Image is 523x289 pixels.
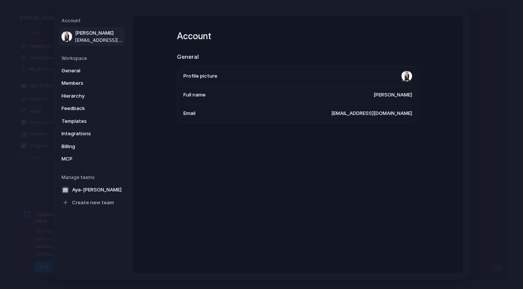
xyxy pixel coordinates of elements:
span: [PERSON_NAME] [75,29,123,37]
span: Create new team [72,199,114,206]
span: Members [62,80,110,87]
span: Full name [183,91,206,99]
span: Billing [62,143,110,150]
a: General [59,65,125,77]
h5: Workspace [62,55,125,62]
a: Templates [59,115,125,127]
a: Billing [59,141,125,153]
a: Members [59,77,125,89]
span: Feedback [62,105,110,112]
span: [EMAIL_ADDRESS][DOMAIN_NAME] [75,37,123,44]
span: Email [183,110,195,117]
span: MCP [62,155,110,163]
span: [EMAIL_ADDRESS][DOMAIN_NAME] [331,110,412,117]
h1: Account [177,29,418,43]
span: General [62,67,110,75]
a: Hierarchy [59,90,125,102]
span: Templates [62,118,110,125]
a: [PERSON_NAME][EMAIL_ADDRESS][DOMAIN_NAME] [59,27,125,46]
a: MCP [59,153,125,165]
a: 🏢Aya-[PERSON_NAME] [59,184,125,196]
h5: Account [62,17,125,24]
a: Create new team [59,197,125,209]
a: Feedback [59,102,125,115]
span: Profile picture [183,72,217,80]
div: 🏢 [62,186,69,194]
span: Aya-[PERSON_NAME] [72,186,122,194]
h2: General [177,53,418,61]
span: Integrations [62,130,110,138]
a: Integrations [59,128,125,140]
span: Hierarchy [62,92,110,100]
span: [PERSON_NAME] [374,91,412,99]
h5: Manage teams [62,174,125,181]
